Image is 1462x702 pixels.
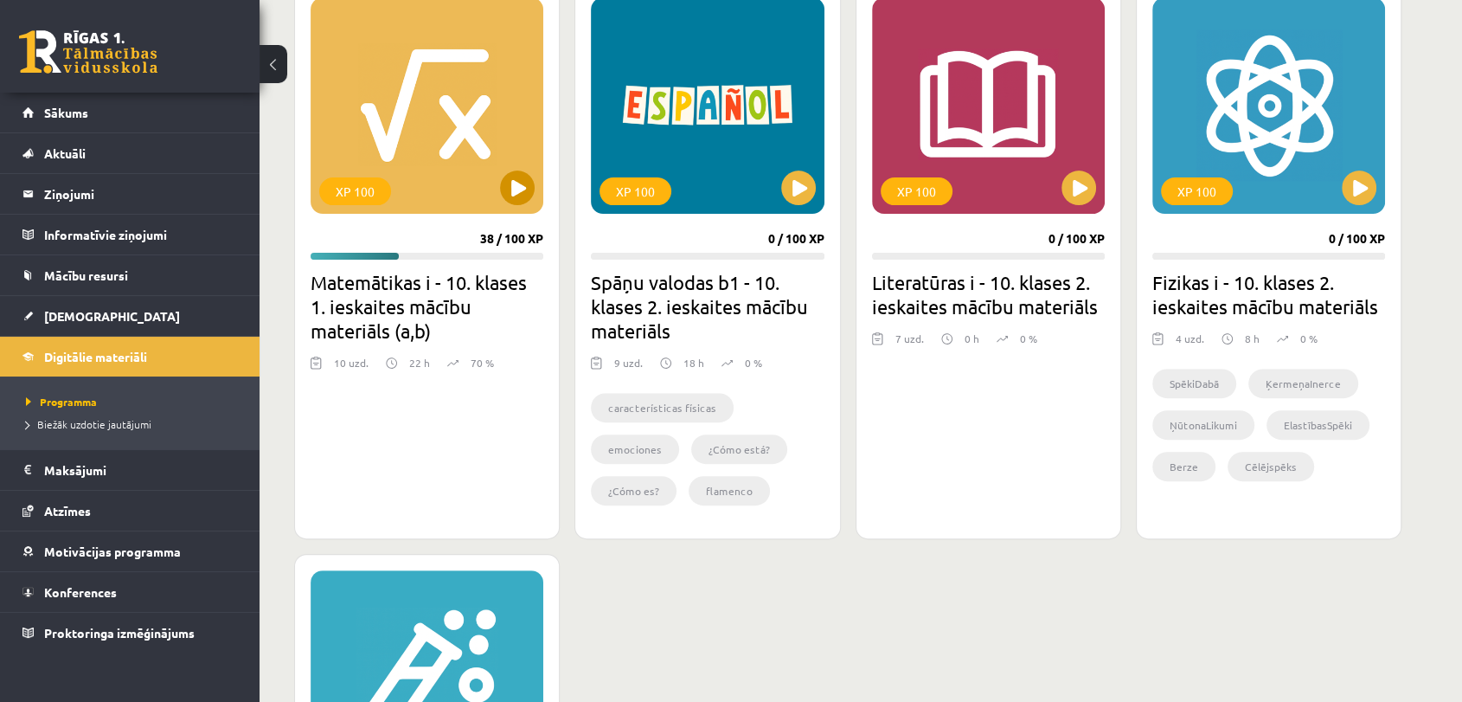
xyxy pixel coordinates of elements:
li: características físicas [591,393,734,422]
span: [DEMOGRAPHIC_DATA] [44,308,180,324]
span: Biežāk uzdotie jautājumi [26,417,151,431]
a: Ziņojumi [22,174,238,214]
h2: Spāņu valodas b1 - 10. klases 2. ieskaites mācību materiāls [591,270,824,343]
p: 0 % [1020,331,1037,346]
h2: Matemātikas i - 10. klases 1. ieskaites mācību materiāls (a,b) [311,270,543,343]
h2: Literatūras i - 10. klases 2. ieskaites mācību materiāls [872,270,1105,319]
span: Konferences [44,584,117,600]
span: Motivācijas programma [44,544,181,559]
a: Aktuāli [22,133,238,173]
span: Proktoringa izmēģinājums [44,625,195,641]
div: XP 100 [319,177,391,205]
span: Aktuāli [44,145,86,161]
a: Proktoringa izmēģinājums [22,613,238,653]
a: Biežāk uzdotie jautājumi [26,416,242,432]
a: Digitālie materiāli [22,337,238,377]
legend: Ziņojumi [44,174,238,214]
div: 7 uzd. [895,331,924,357]
li: Berze [1152,452,1215,481]
legend: Informatīvie ziņojumi [44,215,238,254]
a: [DEMOGRAPHIC_DATA] [22,296,238,336]
li: SpēkiDabā [1152,369,1236,398]
a: Motivācijas programma [22,531,238,571]
li: ŅūtonaLikumi [1152,410,1254,440]
div: XP 100 [881,177,952,205]
li: Cēlējspēks [1228,452,1314,481]
p: 0 % [745,355,762,370]
div: 9 uzd. [614,355,643,381]
span: Sākums [44,105,88,120]
div: 10 uzd. [334,355,369,381]
li: ¿Cómo está? [691,435,787,464]
a: Programma [26,394,242,409]
li: ĶermeņaInerce [1248,369,1358,398]
h2: Fizikas i - 10. klases 2. ieskaites mācību materiāls [1152,270,1385,319]
a: Informatīvie ziņojumi [22,215,238,254]
li: flamenco [689,476,770,506]
p: 0 % [1300,331,1318,346]
a: Maksājumi [22,450,238,490]
legend: Maksājumi [44,450,238,490]
p: 22 h [409,355,430,370]
div: XP 100 [600,177,671,205]
div: XP 100 [1161,177,1233,205]
span: Atzīmes [44,503,91,518]
li: emociones [591,435,679,464]
span: Digitālie materiāli [44,349,147,364]
li: ElastībasSpēki [1266,410,1369,440]
div: 4 uzd. [1176,331,1204,357]
a: Sākums [22,93,238,132]
p: 18 h [683,355,704,370]
p: 8 h [1245,331,1260,346]
p: 0 h [965,331,979,346]
li: ¿Cómo es? [591,476,676,506]
span: Mācību resursi [44,267,128,283]
a: Rīgas 1. Tālmācības vidusskola [19,30,157,74]
p: 70 % [471,355,494,370]
span: Programma [26,395,97,409]
a: Mācību resursi [22,255,238,295]
a: Atzīmes [22,491,238,531]
a: Konferences [22,572,238,612]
